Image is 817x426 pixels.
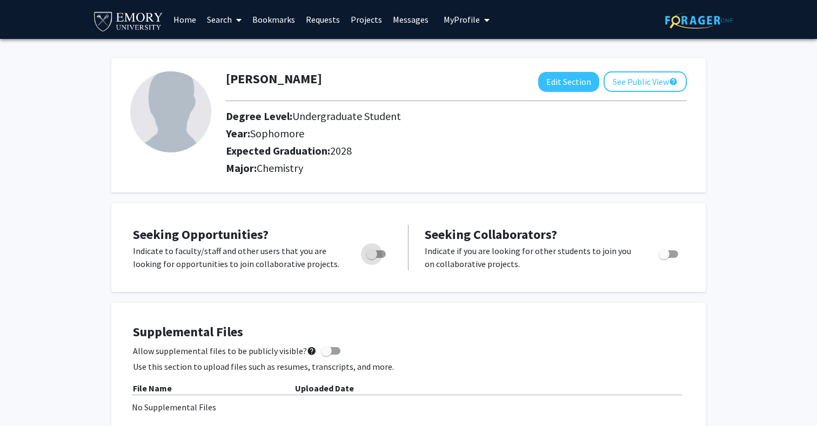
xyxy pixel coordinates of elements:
p: Indicate to faculty/staff and other users that you are looking for opportunities to join collabor... [133,244,346,270]
img: Emory University Logo [92,9,164,33]
span: Chemistry [257,161,303,175]
h2: Year: [226,127,638,140]
h4: Supplemental Files [133,324,684,340]
b: Uploaded Date [295,383,354,394]
a: Bookmarks [247,1,300,38]
a: Projects [345,1,387,38]
a: Search [202,1,247,38]
b: File Name [133,383,172,394]
button: Edit Section [538,72,599,92]
img: ForagerOne Logo [665,12,733,29]
span: 2028 [330,144,352,157]
a: Requests [300,1,345,38]
span: My Profile [444,14,480,25]
p: Indicate if you are looking for other students to join you on collaborative projects. [425,244,638,270]
div: No Supplemental Files [132,401,685,414]
span: Sophomore [250,127,304,140]
mat-icon: help [669,75,678,88]
h2: Major: [226,162,687,175]
div: Toggle [654,244,684,261]
span: Allow supplemental files to be publicly visible? [133,344,317,357]
img: Profile Picture [130,71,211,152]
a: Home [168,1,202,38]
div: Toggle [362,244,392,261]
h2: Degree Level: [226,110,638,123]
span: Undergraduate Student [292,109,401,123]
h2: Expected Graduation: [226,144,638,157]
span: Seeking Collaborators? [425,226,557,243]
p: Use this section to upload files such as resumes, transcripts, and more. [133,360,684,373]
iframe: Chat [8,377,46,418]
a: Messages [387,1,434,38]
h1: [PERSON_NAME] [226,71,322,87]
span: Seeking Opportunities? [133,226,269,243]
mat-icon: help [307,344,317,357]
button: See Public View [604,71,687,92]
